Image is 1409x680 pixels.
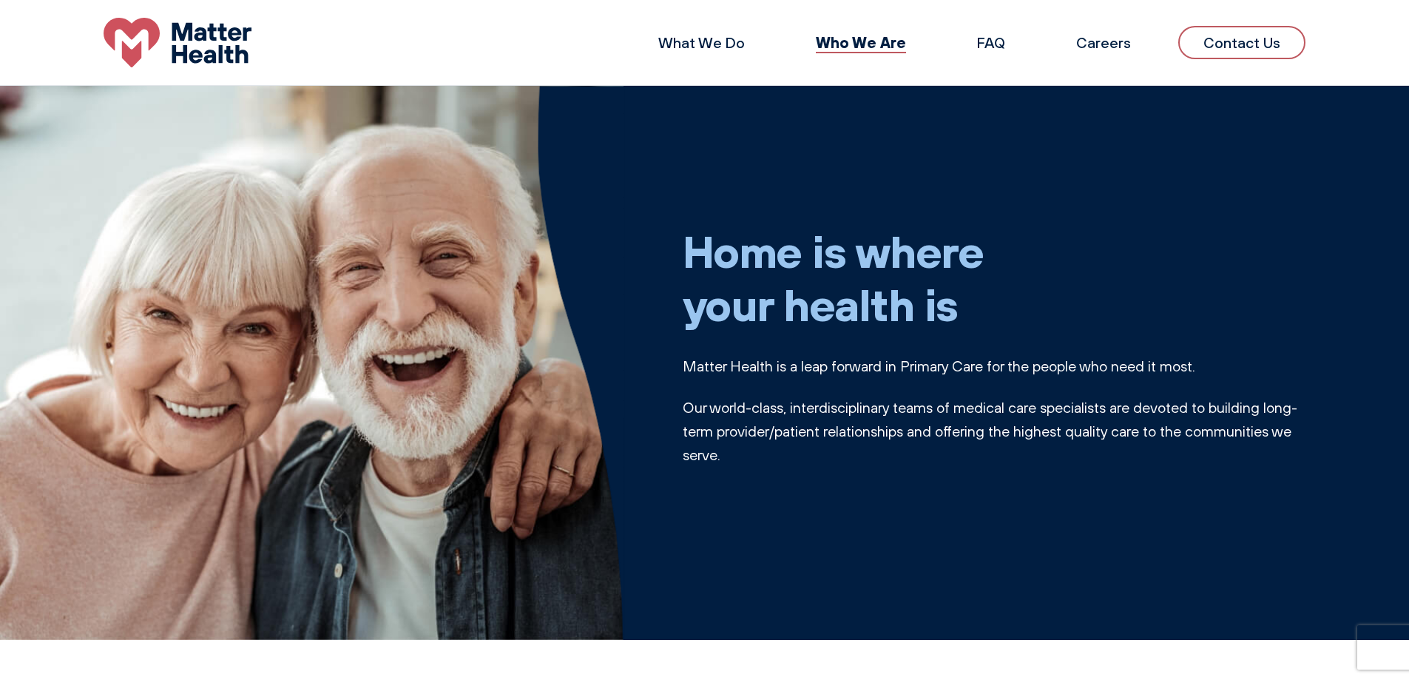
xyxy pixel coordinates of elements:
[816,33,906,52] a: Who We Are
[1178,26,1305,59] a: Contact Us
[977,33,1005,52] a: FAQ
[683,224,1306,331] h1: Home is where your health is
[658,33,745,52] a: What We Do
[683,396,1306,467] p: Our world-class, interdisciplinary teams of medical care specialists are devoted to building long...
[683,354,1306,378] p: Matter Health is a leap forward in Primary Care for the people who need it most.
[1076,33,1131,52] a: Careers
